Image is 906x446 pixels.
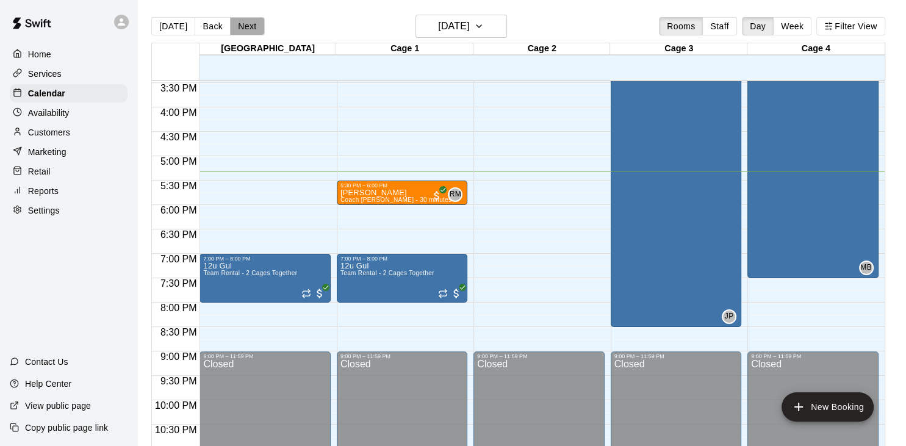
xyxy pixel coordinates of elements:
[611,59,741,327] div: 3:00 PM – 8:30 PM: Cage Rental - Hitting Lane
[725,311,734,323] span: JP
[340,353,464,359] div: 9:00 PM – 11:59 PM
[747,43,885,55] div: Cage 4
[336,43,473,55] div: Cage 1
[10,162,128,181] a: Retail
[415,15,507,38] button: [DATE]
[157,132,200,142] span: 4:30 PM
[477,353,600,359] div: 9:00 PM – 11:59 PM
[751,353,874,359] div: 9:00 PM – 11:59 PM
[438,289,448,298] span: Recurring event
[28,87,65,99] p: Calendar
[340,196,451,203] span: Coach [PERSON_NAME] - 30 minutes
[157,83,200,93] span: 3:30 PM
[10,45,128,63] a: Home
[195,17,231,35] button: Back
[28,48,51,60] p: Home
[25,378,71,390] p: Help Center
[230,17,264,35] button: Next
[157,327,200,337] span: 8:30 PM
[10,143,128,161] a: Marketing
[450,189,461,201] span: RM
[448,187,462,202] div: Rick McCleskey
[203,256,326,262] div: 7:00 PM – 8:00 PM
[28,107,70,119] p: Availability
[438,18,469,35] h6: [DATE]
[610,43,747,55] div: Cage 3
[157,303,200,313] span: 8:00 PM
[28,68,62,80] p: Services
[157,107,200,118] span: 4:00 PM
[816,17,885,35] button: Filter View
[157,254,200,264] span: 7:00 PM
[782,392,874,422] button: add
[859,261,874,275] div: Mike Boyd
[614,353,738,359] div: 9:00 PM – 11:59 PM
[659,17,703,35] button: Rooms
[301,289,311,298] span: Recurring event
[157,205,200,215] span: 6:00 PM
[25,400,91,412] p: View public page
[742,17,774,35] button: Day
[151,17,195,35] button: [DATE]
[200,43,337,55] div: [GEOGRAPHIC_DATA]
[157,351,200,362] span: 9:00 PM
[773,17,811,35] button: Week
[337,181,467,205] div: 5:30 PM – 6:00 PM: Jesi Davenport
[10,123,128,142] a: Customers
[25,422,108,434] p: Copy public page link
[431,190,443,202] span: All customers have paid
[28,204,60,217] p: Settings
[340,256,464,262] div: 7:00 PM – 8:00 PM
[860,262,872,274] span: MB
[157,156,200,167] span: 5:00 PM
[747,34,878,278] div: 2:30 PM – 7:30 PM: Cage Rental - Hitting Lane
[340,270,434,276] span: Team Rental - 2 Cages Together
[203,270,297,276] span: Team Rental - 2 Cages Together
[337,254,467,303] div: 7:00 PM – 8:00 PM: Team Rental - 2 Cages Together
[157,278,200,289] span: 7:30 PM
[157,229,200,240] span: 6:30 PM
[722,309,736,324] div: Justin Pannell
[702,17,737,35] button: Staff
[28,185,59,197] p: Reports
[157,376,200,386] span: 9:30 PM
[28,165,51,178] p: Retail
[340,182,464,189] div: 5:30 PM – 6:00 PM
[28,126,70,138] p: Customers
[157,181,200,191] span: 5:30 PM
[10,65,128,83] a: Services
[203,353,326,359] div: 9:00 PM – 11:59 PM
[10,104,128,122] a: Availability
[25,356,68,368] p: Contact Us
[10,182,128,200] a: Reports
[727,309,736,324] span: Justin Pannell
[450,287,462,300] span: All customers have paid
[152,400,200,411] span: 10:00 PM
[473,43,611,55] div: Cage 2
[453,187,462,202] span: Rick McCleskey
[200,254,330,303] div: 7:00 PM – 8:00 PM: Team Rental - 2 Cages Together
[152,425,200,435] span: 10:30 PM
[314,287,326,300] span: All customers have paid
[864,261,874,275] span: Mike Boyd
[28,146,67,158] p: Marketing
[10,84,128,103] a: Calendar
[10,201,128,220] a: Settings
